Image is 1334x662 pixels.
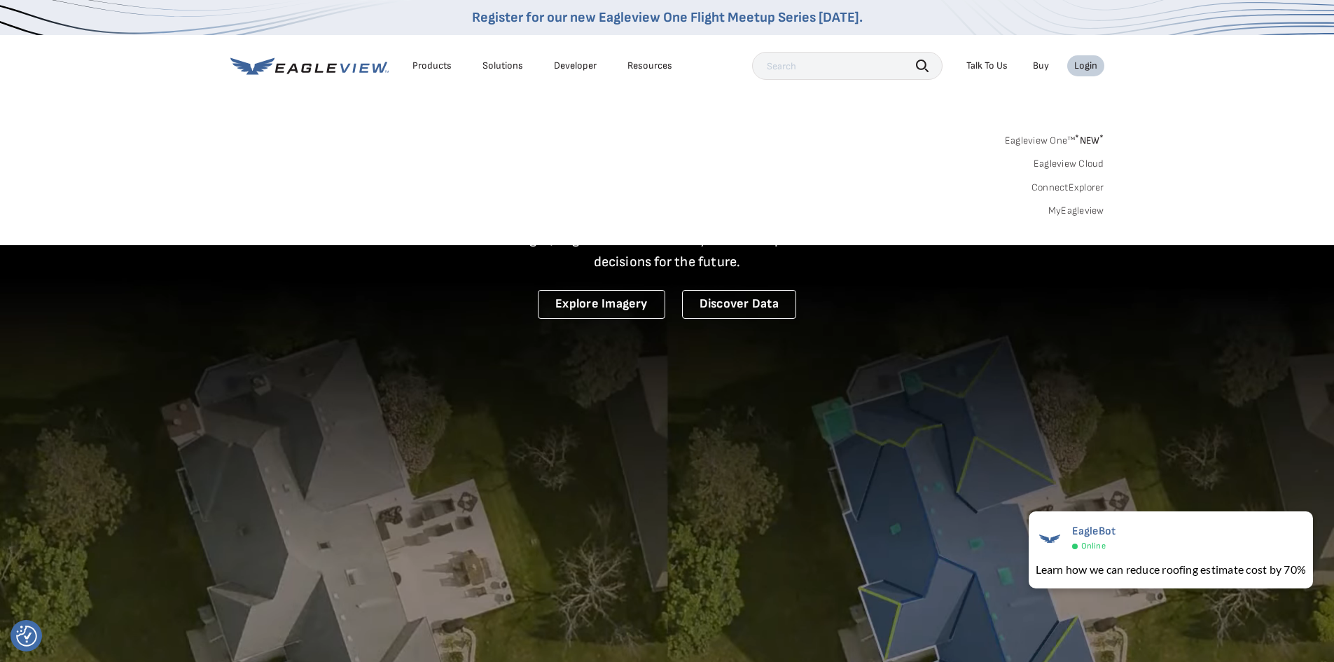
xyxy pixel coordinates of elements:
button: Consent Preferences [16,626,37,647]
input: Search [752,52,943,80]
div: Products [412,60,452,72]
div: Resources [627,60,672,72]
img: Revisit consent button [16,626,37,647]
span: EagleBot [1072,525,1116,538]
div: Login [1074,60,1097,72]
a: ConnectExplorer [1031,181,1104,194]
span: Online [1081,541,1106,551]
a: Register for our new Eagleview One Flight Meetup Series [DATE]. [472,9,863,26]
span: NEW [1075,135,1104,146]
a: Eagleview One™*NEW* [1005,130,1104,146]
img: EagleBot [1036,525,1064,553]
a: Developer [554,60,597,72]
a: Explore Imagery [538,290,665,319]
a: Eagleview Cloud [1034,158,1104,170]
a: MyEagleview [1048,205,1104,217]
div: Talk To Us [966,60,1008,72]
a: Buy [1033,60,1049,72]
div: Learn how we can reduce roofing estimate cost by 70% [1036,561,1306,578]
a: Discover Data [682,290,796,319]
div: Solutions [482,60,523,72]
